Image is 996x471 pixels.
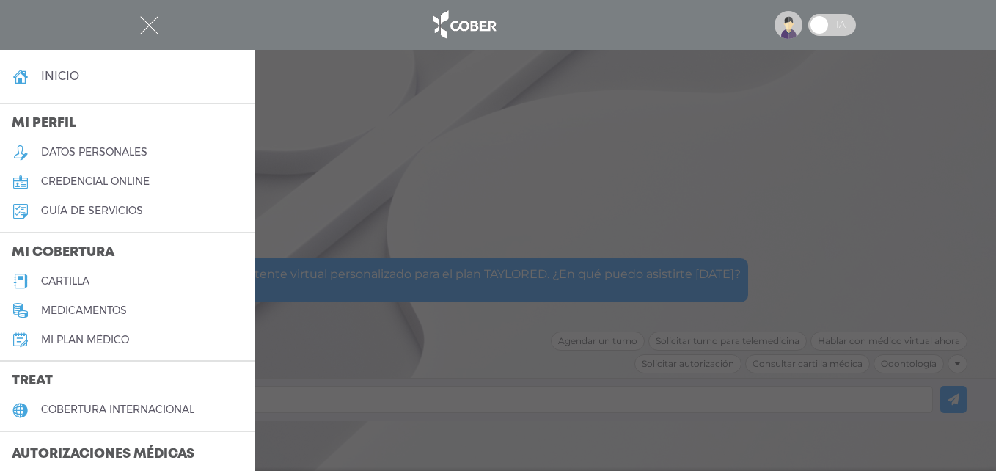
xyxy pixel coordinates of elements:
[41,175,150,188] h5: credencial online
[41,205,143,217] h5: guía de servicios
[41,146,147,158] h5: datos personales
[140,16,158,34] img: Cober_menu-close-white.svg
[41,69,79,83] h4: inicio
[425,7,502,43] img: logo_cober_home-white.png
[775,11,802,39] img: profile-placeholder.svg
[41,304,127,317] h5: medicamentos
[41,275,89,288] h5: cartilla
[41,404,194,416] h5: cobertura internacional
[41,334,129,346] h5: Mi plan médico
